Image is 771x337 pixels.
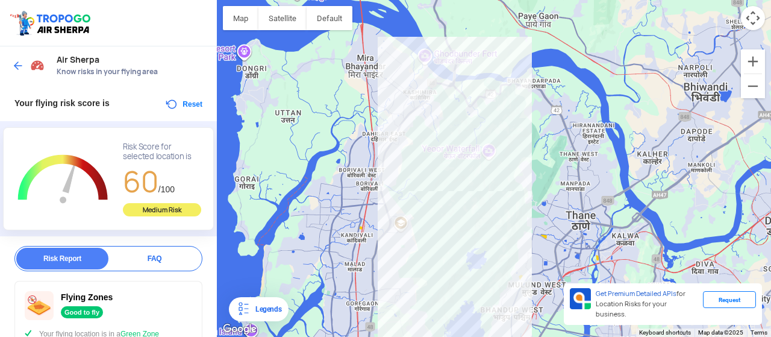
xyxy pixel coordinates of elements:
[30,58,45,72] img: Risk Scores
[158,184,175,194] span: /100
[57,67,205,77] span: Know risks in your flying area
[108,248,201,269] div: FAQ
[698,329,743,336] span: Map data ©2025
[164,97,202,112] button: Reset
[12,60,24,72] img: ic_arrow_back_blue.svg
[13,142,114,218] g: Chart
[123,142,201,162] div: Risk Score for selected location is
[741,49,765,74] button: Zoom in
[591,288,703,320] div: for Location Risks for your business.
[123,163,158,201] span: 60
[258,6,307,30] button: Show satellite imagery
[751,329,767,336] a: Terms
[14,98,110,108] span: Your flying risk score is
[25,291,54,320] img: ic_nofly.svg
[220,321,260,337] a: Open this area in Google Maps (opens a new window)
[639,329,691,337] button: Keyboard shortcuts
[223,6,258,30] button: Show street map
[236,302,251,317] img: Legends
[57,55,205,65] span: Air Sherpa
[596,289,676,298] span: Get Premium Detailed APIs
[741,6,765,30] button: Map camera controls
[61,306,103,318] div: Good to fly
[220,321,260,337] img: Google
[251,302,281,317] div: Legends
[9,9,95,37] img: ic_tgdronemaps.svg
[16,248,108,269] div: Risk Report
[570,288,591,309] img: Premium APIs
[741,74,765,98] button: Zoom out
[61,292,113,302] span: Flying Zones
[123,203,201,216] div: Medium Risk
[703,291,756,308] div: Request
